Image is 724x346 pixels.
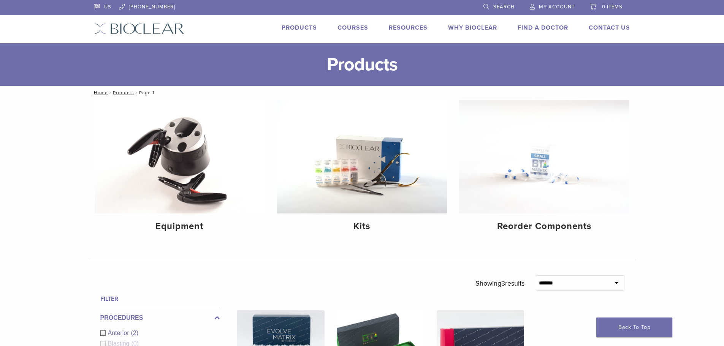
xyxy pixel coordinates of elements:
a: Contact Us [589,24,630,32]
h4: Equipment [101,220,259,233]
span: Anterior [108,330,131,336]
p: Showing results [475,275,524,291]
a: Back To Top [596,318,672,337]
span: Search [493,4,515,10]
span: 0 items [602,4,623,10]
img: Reorder Components [459,100,629,213]
label: Procedures [100,313,220,322]
img: Kits [277,100,447,213]
span: / [134,91,139,95]
h4: Reorder Components [465,220,623,233]
h4: Filter [100,294,220,303]
a: Reorder Components [459,100,629,238]
span: 3 [501,279,505,288]
a: Products [282,24,317,32]
img: Bioclear [94,23,184,34]
span: (2) [131,330,139,336]
a: Courses [337,24,368,32]
a: Products [113,90,134,95]
a: Equipment [95,100,265,238]
img: Equipment [95,100,265,213]
a: Resources [389,24,428,32]
a: Find A Doctor [518,24,568,32]
span: My Account [539,4,575,10]
nav: Page 1 [89,86,636,100]
a: Home [92,90,108,95]
a: Kits [277,100,447,238]
h4: Kits [283,220,441,233]
span: / [108,91,113,95]
a: Why Bioclear [448,24,497,32]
